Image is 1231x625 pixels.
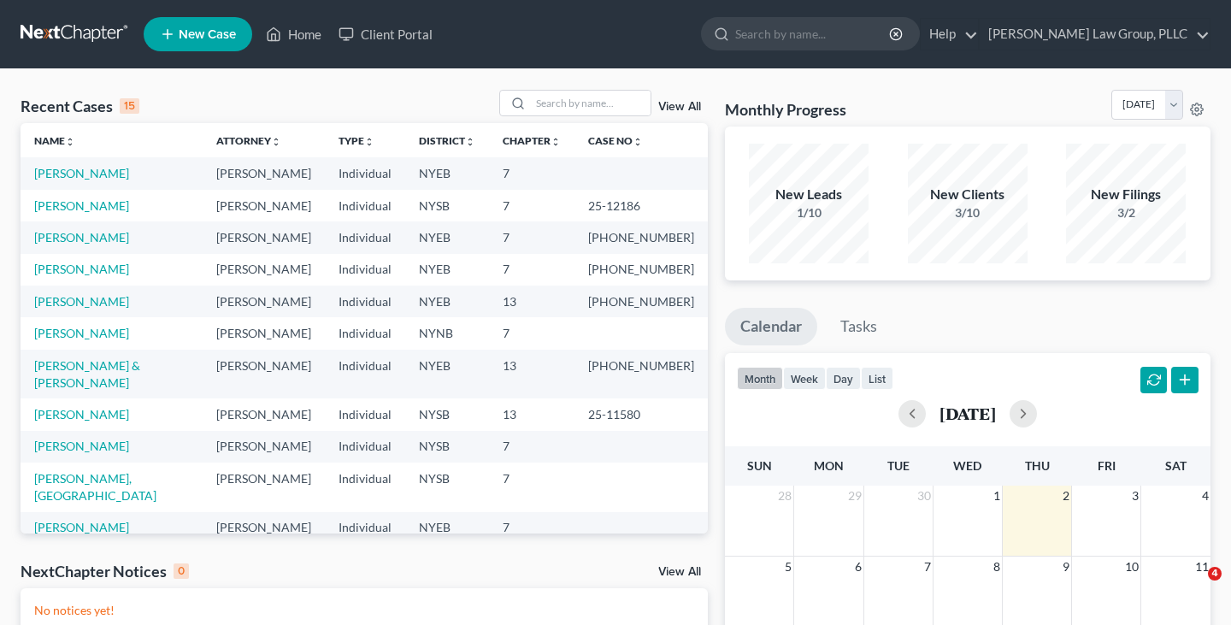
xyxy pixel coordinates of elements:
span: Sun [747,458,772,473]
button: list [861,367,893,390]
input: Search by name... [531,91,651,115]
i: unfold_more [551,137,561,147]
div: New Filings [1066,185,1186,204]
td: [PERSON_NAME] [203,286,325,317]
td: [PERSON_NAME] [203,512,325,544]
span: 29 [846,486,863,506]
td: NYNB [405,317,489,349]
span: Wed [953,458,981,473]
a: [PERSON_NAME] & [PERSON_NAME] [34,358,140,390]
td: Individual [325,350,405,398]
td: [PHONE_NUMBER] [574,286,708,317]
td: 7 [489,190,574,221]
a: [PERSON_NAME] [34,439,129,453]
td: NYEB [405,157,489,189]
span: 6 [853,557,863,577]
i: unfold_more [633,137,643,147]
td: [PERSON_NAME] [203,317,325,349]
td: NYSB [405,190,489,221]
td: [PHONE_NUMBER] [574,221,708,253]
a: [PERSON_NAME] [34,230,129,245]
input: Search by name... [735,18,892,50]
a: Client Portal [330,19,441,50]
td: NYEB [405,286,489,317]
div: 3/2 [1066,204,1186,221]
h2: [DATE] [939,404,996,422]
td: NYEB [405,350,489,398]
a: Districtunfold_more [419,134,475,147]
a: [PERSON_NAME] [34,262,129,276]
td: [PERSON_NAME] [203,190,325,221]
a: [PERSON_NAME] [34,520,129,534]
button: month [737,367,783,390]
td: [PERSON_NAME] [203,398,325,430]
td: 25-12186 [574,190,708,221]
iframe: Intercom live chat [1173,567,1214,608]
span: Fri [1098,458,1116,473]
td: Individual [325,463,405,511]
td: 7 [489,221,574,253]
td: NYEB [405,512,489,544]
span: 2 [1061,486,1071,506]
td: 13 [489,286,574,317]
td: 7 [489,254,574,286]
div: 1/10 [749,204,869,221]
td: NYSB [405,398,489,430]
button: week [783,367,826,390]
td: 7 [489,317,574,349]
span: Sat [1165,458,1187,473]
button: day [826,367,861,390]
a: Nameunfold_more [34,134,75,147]
div: 3/10 [908,204,1028,221]
td: [PHONE_NUMBER] [574,254,708,286]
a: Calendar [725,308,817,345]
i: unfold_more [364,137,374,147]
span: Thu [1025,458,1050,473]
td: Individual [325,398,405,430]
td: Individual [325,317,405,349]
span: 8 [992,557,1002,577]
td: NYSB [405,431,489,463]
td: NYEB [405,221,489,253]
a: Attorneyunfold_more [216,134,281,147]
i: unfold_more [65,137,75,147]
td: 25-11580 [574,398,708,430]
a: Case Nounfold_more [588,134,643,147]
td: Individual [325,512,405,544]
div: New Leads [749,185,869,204]
span: 5 [783,557,793,577]
span: 4 [1200,486,1210,506]
td: Individual [325,286,405,317]
div: 0 [174,563,189,579]
td: 13 [489,350,574,398]
span: 28 [776,486,793,506]
td: 7 [489,463,574,511]
td: 7 [489,157,574,189]
td: NYEB [405,254,489,286]
a: View All [658,566,701,578]
span: 10 [1123,557,1140,577]
span: Mon [814,458,844,473]
div: NextChapter Notices [21,561,189,581]
td: [PERSON_NAME] [203,254,325,286]
a: Tasks [825,308,892,345]
td: Individual [325,254,405,286]
div: New Clients [908,185,1028,204]
span: Tue [887,458,910,473]
h3: Monthly Progress [725,99,846,120]
a: [PERSON_NAME] [34,407,129,422]
a: [PERSON_NAME] [34,198,129,213]
div: Recent Cases [21,96,139,116]
a: View All [658,101,701,113]
span: 11 [1193,557,1210,577]
td: 7 [489,512,574,544]
span: New Case [179,28,236,41]
span: 1 [992,486,1002,506]
td: 13 [489,398,574,430]
td: [PERSON_NAME] [203,463,325,511]
span: 3 [1130,486,1140,506]
td: Individual [325,190,405,221]
a: Help [921,19,978,50]
span: 7 [922,557,933,577]
span: 30 [916,486,933,506]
